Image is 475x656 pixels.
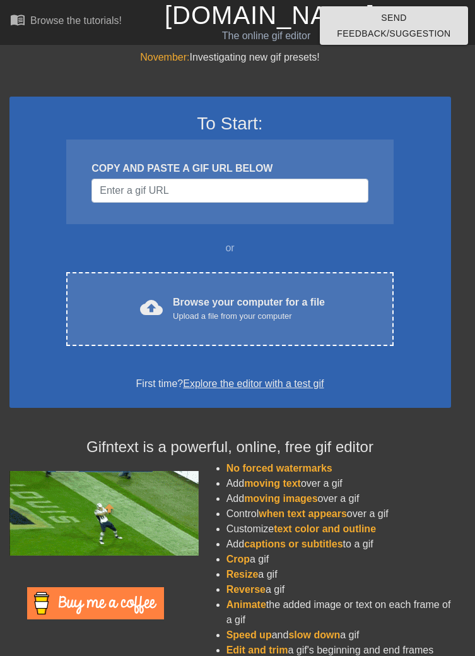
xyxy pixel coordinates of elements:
li: and a gif [226,628,451,643]
span: when text appears [259,508,347,519]
img: Buy Me A Coffee [27,587,164,619]
input: Username [91,179,368,203]
span: Speed up [226,629,272,640]
h3: To Start: [26,113,435,134]
span: text color and outline [274,523,376,534]
span: Edit and trim [226,645,288,655]
a: Browse the tutorials! [10,12,122,32]
li: Customize [226,522,451,537]
img: football_small.gif [9,471,199,556]
li: the added image or text on each frame of a gif [226,597,451,628]
div: or [42,241,418,256]
h4: Gifntext is a powerful, online, free gif editor [9,438,451,456]
span: Reverse [226,584,266,595]
li: a gif [226,582,451,597]
span: captions or subtitles [244,539,343,549]
li: Add to a gif [226,537,451,552]
div: Browse the tutorials! [30,15,122,26]
div: Upload a file from your computer [173,310,325,323]
li: Control over a gif [226,506,451,522]
span: Animate [226,599,266,610]
li: a gif [226,552,451,567]
div: COPY AND PASTE A GIF URL BELOW [91,161,368,176]
li: a gif [226,567,451,582]
li: Add over a gif [226,476,451,491]
a: [DOMAIN_NAME] [165,1,375,29]
span: Send Feedback/Suggestion [330,10,458,41]
li: Add over a gif [226,491,451,506]
span: cloud_upload [140,296,163,319]
div: The online gif editor [165,28,368,44]
span: moving images [244,493,317,504]
div: First time? [26,376,435,391]
div: Investigating new gif presets! [9,50,451,65]
span: November: [140,52,189,63]
span: menu_book [10,12,25,27]
span: Crop [226,554,250,564]
a: Explore the editor with a test gif [183,378,324,389]
span: moving text [244,478,301,489]
span: No forced watermarks [226,463,332,474]
div: Browse your computer for a file [173,295,325,323]
span: Resize [226,569,259,580]
button: Send Feedback/Suggestion [320,6,468,45]
span: slow down [288,629,340,640]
